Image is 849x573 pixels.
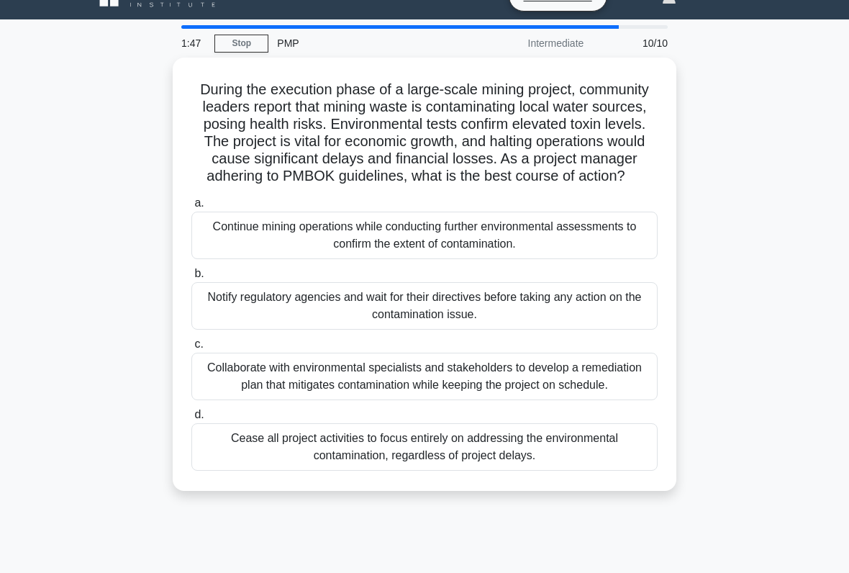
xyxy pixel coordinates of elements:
[191,353,658,400] div: Collaborate with environmental specialists and stakeholders to develop a remediation plan that mi...
[191,282,658,330] div: Notify regulatory agencies and wait for their directives before taking any action on the contamin...
[194,267,204,279] span: b.
[592,29,676,58] div: 10/10
[191,423,658,471] div: Cease all project activities to focus entirely on addressing the environmental contamination, reg...
[173,29,214,58] div: 1:47
[194,408,204,420] span: d.
[194,338,203,350] span: c.
[190,81,659,186] h5: During the execution phase of a large-scale mining project, community leaders report that mining ...
[194,197,204,209] span: a.
[191,212,658,259] div: Continue mining operations while conducting further environmental assessments to confirm the exte...
[466,29,592,58] div: Intermediate
[268,29,466,58] div: PMP
[214,35,268,53] a: Stop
